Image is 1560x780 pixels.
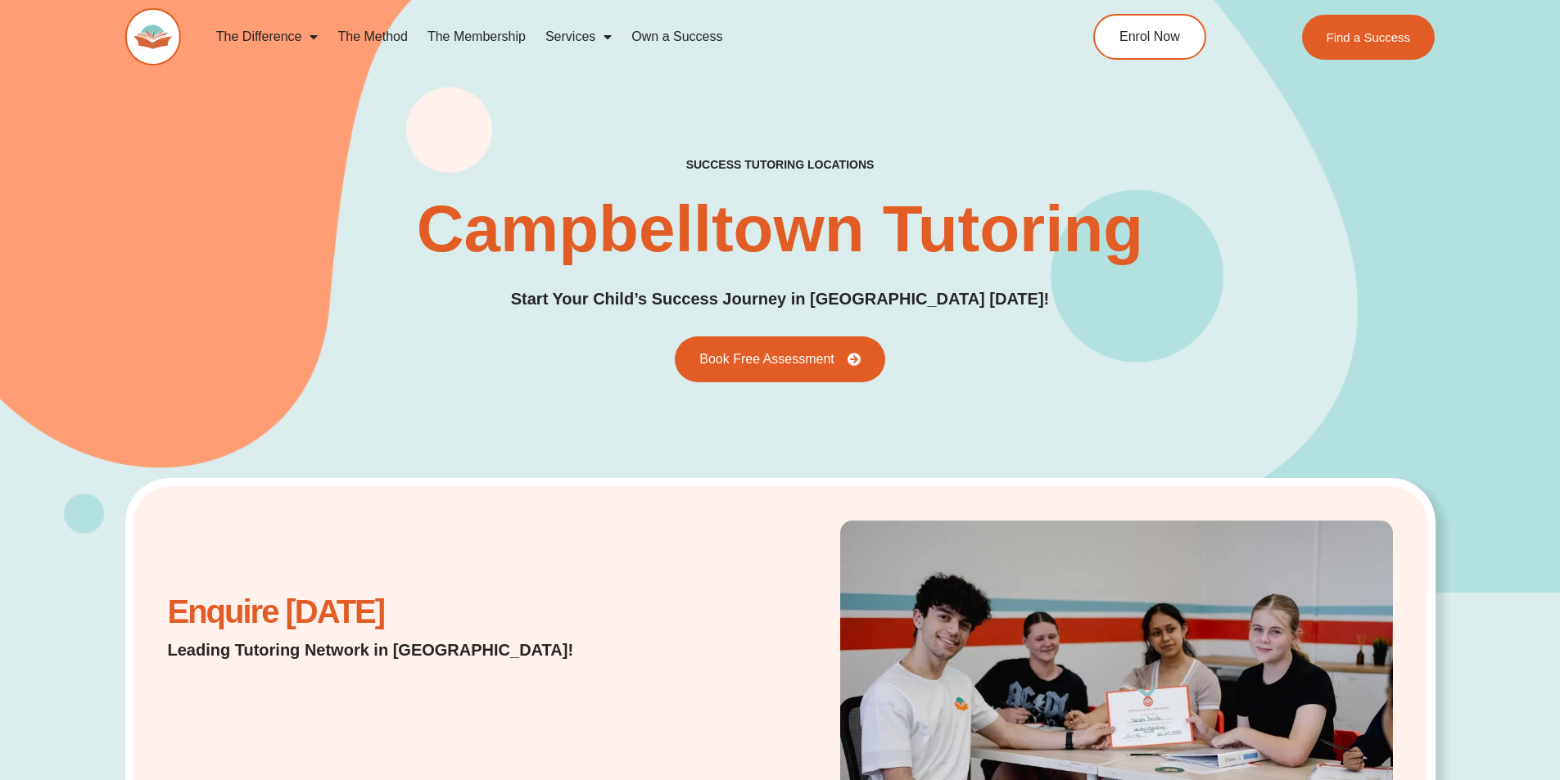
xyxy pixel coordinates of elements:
[1119,30,1180,43] span: Enrol Now
[168,602,616,622] h2: Enquire [DATE]
[511,286,1050,312] p: Start Your Child’s Success Journey in [GEOGRAPHIC_DATA] [DATE]!
[206,18,328,56] a: The Difference
[328,18,417,56] a: The Method
[206,18,1019,56] nav: Menu
[417,196,1143,262] h1: Campbelltown Tutoring
[686,157,875,172] h2: success tutoring locations
[622,18,732,56] a: Own a Success
[699,353,834,366] span: Book Free Assessment
[1093,14,1206,60] a: Enrol Now
[418,18,536,56] a: The Membership
[1327,31,1411,43] span: Find a Success
[675,336,885,382] a: Book Free Assessment
[1302,15,1436,60] a: Find a Success
[168,638,616,661] p: Leading Tutoring Network in [GEOGRAPHIC_DATA]!
[536,18,622,56] a: Services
